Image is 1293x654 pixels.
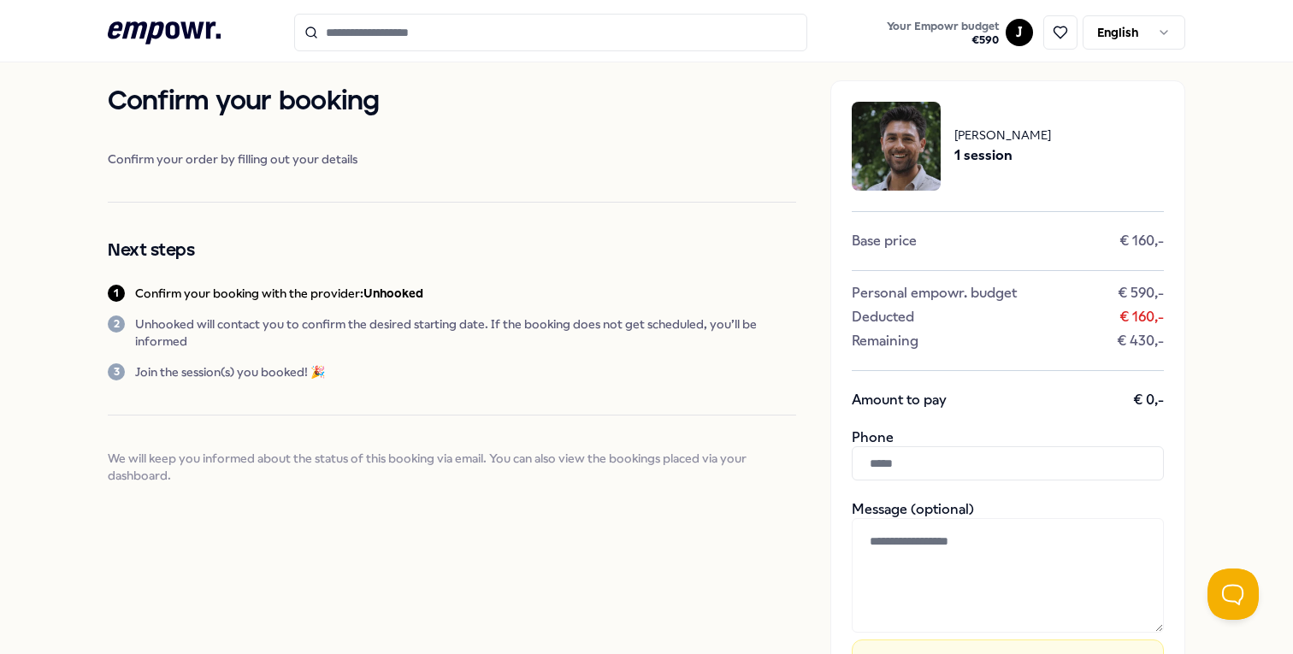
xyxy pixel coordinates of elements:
span: [PERSON_NAME] [954,126,1051,144]
span: Amount to pay [852,392,947,409]
span: Your Empowr budget [887,20,999,33]
span: 1 session [954,144,1051,167]
div: 3 [108,363,125,380]
h1: Confirm your booking [108,80,796,123]
span: Confirm your order by filling out your details [108,150,796,168]
span: € 160,- [1119,233,1164,250]
div: 2 [108,315,125,333]
h2: Next steps [108,237,796,264]
span: € 430,- [1117,333,1164,350]
div: Phone [852,429,1164,480]
input: Search for products, categories or subcategories [294,14,807,51]
iframe: Help Scout Beacon - Open [1207,569,1259,620]
span: € 0,- [1133,392,1164,409]
p: Unhooked will contact you to confirm the desired starting date. If the booking does not get sched... [135,315,796,350]
p: Join the session(s) you booked! 🎉 [135,363,325,380]
b: Unhooked [363,286,423,300]
p: Confirm your booking with the provider: [135,285,423,302]
span: € 160,- [1119,309,1164,326]
span: Deducted [852,309,914,326]
img: package image [852,102,941,191]
span: Base price [852,233,917,250]
a: Your Empowr budget€590 [880,15,1006,50]
span: Personal empowr. budget [852,285,1017,302]
button: J [1006,19,1033,46]
span: € 590,- [1118,285,1164,302]
span: We will keep you informed about the status of this booking via email. You can also view the booki... [108,450,796,484]
span: Remaining [852,333,918,350]
button: Your Empowr budget€590 [883,16,1002,50]
span: € 590 [887,33,999,47]
div: 1 [108,285,125,302]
